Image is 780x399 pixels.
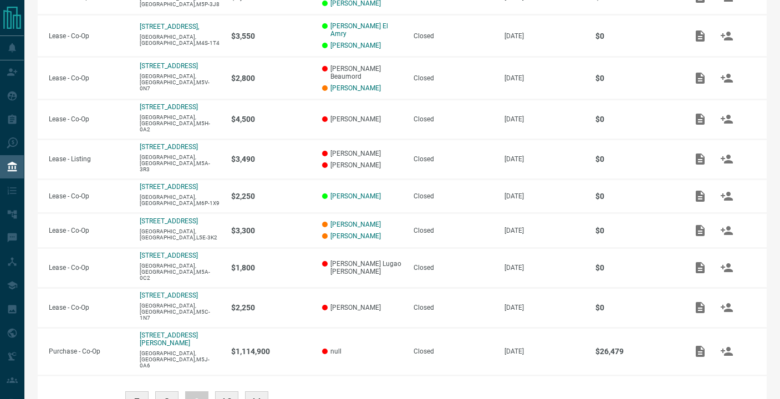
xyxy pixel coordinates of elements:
[414,264,493,272] div: Closed
[49,304,129,311] p: Lease - Co-Op
[231,192,311,201] p: $2,250
[231,303,311,312] p: $2,250
[231,155,311,163] p: $3,490
[330,221,381,228] a: [PERSON_NAME]
[414,347,493,355] div: Closed
[140,23,199,30] a: [STREET_ADDRESS],
[504,304,584,311] p: [DATE]
[595,155,675,163] p: $0
[140,291,198,299] a: [STREET_ADDRESS]
[595,192,675,201] p: $0
[140,303,220,321] p: [GEOGRAPHIC_DATA],[GEOGRAPHIC_DATA],M5C-1N7
[140,103,198,111] a: [STREET_ADDRESS]
[49,264,129,272] p: Lease - Co-Op
[713,155,740,163] span: Match Clients
[504,74,584,82] p: [DATE]
[713,32,740,39] span: Match Clients
[49,32,129,40] p: Lease - Co-Op
[687,74,713,81] span: Add / View Documents
[414,192,493,200] div: Closed
[504,192,584,200] p: [DATE]
[140,73,220,91] p: [GEOGRAPHIC_DATA],[GEOGRAPHIC_DATA],M5V-0N7
[504,115,584,123] p: [DATE]
[231,347,311,356] p: $1,114,900
[330,192,381,200] a: [PERSON_NAME]
[140,217,198,225] a: [STREET_ADDRESS]
[595,347,675,356] p: $26,479
[231,32,311,40] p: $3,550
[231,226,311,235] p: $3,300
[687,155,713,163] span: Add / View Documents
[713,263,740,271] span: Match Clients
[231,74,311,83] p: $2,800
[595,74,675,83] p: $0
[140,194,220,206] p: [GEOGRAPHIC_DATA],[GEOGRAPHIC_DATA],M6P-1X9
[414,155,493,163] div: Closed
[504,155,584,163] p: [DATE]
[713,347,740,355] span: Match Clients
[322,347,402,355] p: null
[713,74,740,81] span: Match Clients
[687,263,713,271] span: Add / View Documents
[595,263,675,272] p: $0
[49,227,129,234] p: Lease - Co-Op
[687,115,713,123] span: Add / View Documents
[713,192,740,199] span: Match Clients
[414,227,493,234] div: Closed
[140,34,220,46] p: [GEOGRAPHIC_DATA],[GEOGRAPHIC_DATA],M4S-1T4
[687,226,713,234] span: Add / View Documents
[140,143,198,151] a: [STREET_ADDRESS]
[140,350,220,369] p: [GEOGRAPHIC_DATA],[GEOGRAPHIC_DATA],M5J-0A6
[414,115,493,123] div: Closed
[504,227,584,234] p: [DATE]
[140,154,220,172] p: [GEOGRAPHIC_DATA],[GEOGRAPHIC_DATA],M5A-3R3
[414,74,493,82] div: Closed
[687,303,713,311] span: Add / View Documents
[330,42,381,49] a: [PERSON_NAME]
[49,192,129,200] p: Lease - Co-Op
[231,263,311,272] p: $1,800
[330,22,402,38] a: [PERSON_NAME] El Amry
[595,115,675,124] p: $0
[231,115,311,124] p: $4,500
[595,32,675,40] p: $0
[504,32,584,40] p: [DATE]
[322,150,402,157] p: [PERSON_NAME]
[330,232,381,240] a: [PERSON_NAME]
[504,264,584,272] p: [DATE]
[595,303,675,312] p: $0
[49,155,129,163] p: Lease - Listing
[140,114,220,132] p: [GEOGRAPHIC_DATA],[GEOGRAPHIC_DATA],M5H-0A2
[140,331,198,347] a: [STREET_ADDRESS][PERSON_NAME]
[49,347,129,355] p: Purchase - Co-Op
[330,84,381,92] a: [PERSON_NAME]
[687,192,713,199] span: Add / View Documents
[414,304,493,311] div: Closed
[687,347,713,355] span: Add / View Documents
[414,32,493,40] div: Closed
[322,65,402,80] p: [PERSON_NAME] Beaumord
[140,183,198,191] p: [STREET_ADDRESS]
[504,347,584,355] p: [DATE]
[49,74,129,82] p: Lease - Co-Op
[713,303,740,311] span: Match Clients
[49,115,129,123] p: Lease - Co-Op
[687,32,713,39] span: Add / View Documents
[713,115,740,123] span: Match Clients
[140,252,198,259] a: [STREET_ADDRESS]
[322,115,402,123] p: [PERSON_NAME]
[322,260,402,275] p: [PERSON_NAME] Lugao [PERSON_NAME]
[713,226,740,234] span: Match Clients
[322,304,402,311] p: [PERSON_NAME]
[140,228,220,241] p: [GEOGRAPHIC_DATA],[GEOGRAPHIC_DATA],L5E-3K2
[322,161,402,169] p: [PERSON_NAME]
[140,62,198,70] a: [STREET_ADDRESS]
